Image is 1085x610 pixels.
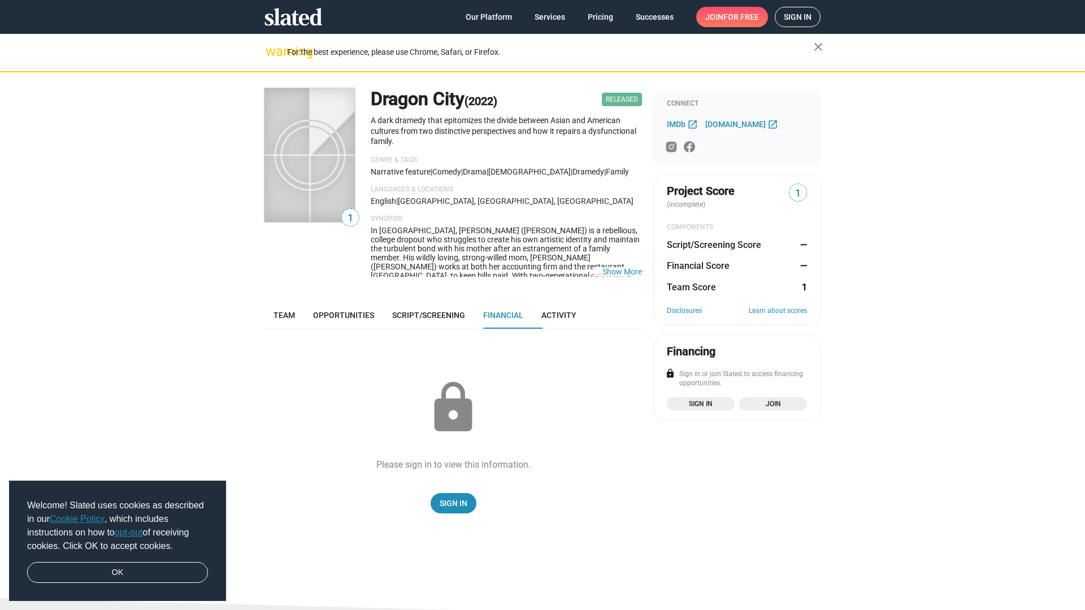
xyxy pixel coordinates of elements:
[342,211,359,226] span: 1
[264,302,304,329] a: Team
[487,167,488,176] span: |
[532,302,585,329] a: Activity
[371,87,497,111] h1: Dragon City
[811,40,825,54] mat-icon: close
[588,7,613,27] span: Pricing
[440,493,467,513] span: Sign In
[457,7,521,27] a: Our Platform
[371,156,642,165] p: Genre & Tags
[466,7,512,27] span: Our Platform
[739,397,807,411] a: Join
[667,260,730,272] dt: Financial Score
[431,493,476,513] a: Sign In
[627,7,683,27] a: Successes
[371,215,642,224] p: Synopsis
[371,226,640,316] span: In [GEOGRAPHIC_DATA], [PERSON_NAME] ([PERSON_NAME]) is a rebellious, college dropout who struggle...
[796,281,807,293] dd: 1
[796,260,807,272] dd: —
[767,119,778,129] mat-icon: open_in_new
[667,99,807,108] div: Connect
[723,7,759,27] span: for free
[371,115,642,147] p: A dark dramedy that epitomizes the divide between Asian and American cultures from two distinctiv...
[383,302,474,329] a: Script/Screening
[705,7,759,27] span: Join
[541,311,576,320] span: Activity
[636,7,674,27] span: Successes
[287,45,814,60] div: For the best experience, please use Chrome, Safari, or Firefox.
[50,514,105,524] a: Cookie Policy
[371,167,431,176] span: Narrative feature
[665,368,675,378] mat-icon: lock
[465,94,497,108] span: (2022)
[667,117,701,131] a: IMDb
[705,120,766,129] span: [DOMAIN_NAME]
[687,119,698,129] mat-icon: open_in_new
[579,7,622,27] a: Pricing
[526,7,574,27] a: Services
[667,281,716,293] dt: Team Score
[667,239,761,251] dt: Script/Screening Score
[667,397,735,411] a: Sign in
[604,167,606,176] span: |
[396,197,398,206] span: |
[784,7,811,27] span: Sign in
[667,223,807,232] div: COMPONENTS
[266,45,279,58] mat-icon: warning
[674,398,728,409] span: Sign in
[304,302,383,329] a: Opportunities
[667,120,685,129] span: IMDb
[432,167,461,176] span: Comedy
[371,197,396,206] span: English
[667,307,702,316] a: Disclosures
[602,93,642,106] span: Released
[667,201,708,208] span: (incomplete)
[572,167,604,176] span: dramedy
[27,562,208,583] a: dismiss cookie message
[371,185,642,194] p: Languages & Locations
[796,239,807,251] dd: —
[606,167,629,176] span: family
[749,307,807,316] a: Learn about scores
[115,528,143,537] a: opt-out
[483,311,523,320] span: Financial
[667,344,715,359] div: Financing
[667,370,807,388] div: Sign in or join Slated to access financing opportunities.
[392,311,465,320] span: Script/Screening
[27,499,208,553] span: Welcome! Slated uses cookies as described in our , which includes instructions on how to of recei...
[696,7,768,27] a: Joinfor free
[667,184,735,199] span: Project Score
[591,267,602,276] span: …
[461,167,463,176] span: |
[425,380,481,436] mat-icon: lock
[488,167,571,176] span: [DEMOGRAPHIC_DATA]
[463,167,487,176] span: Drama
[313,311,374,320] span: Opportunities
[376,459,531,470] div: Please sign in to view this information.
[602,267,642,276] button: …Show More
[274,311,295,320] span: Team
[431,167,432,176] span: |
[398,197,633,206] span: [GEOGRAPHIC_DATA], [GEOGRAPHIC_DATA], [GEOGRAPHIC_DATA]
[571,167,572,176] span: |
[789,186,806,201] span: 1
[705,117,781,131] a: [DOMAIN_NAME]
[9,481,226,602] div: cookieconsent
[746,398,800,409] span: Join
[535,7,565,27] span: Services
[474,302,532,329] a: Financial
[775,7,821,27] a: Sign in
